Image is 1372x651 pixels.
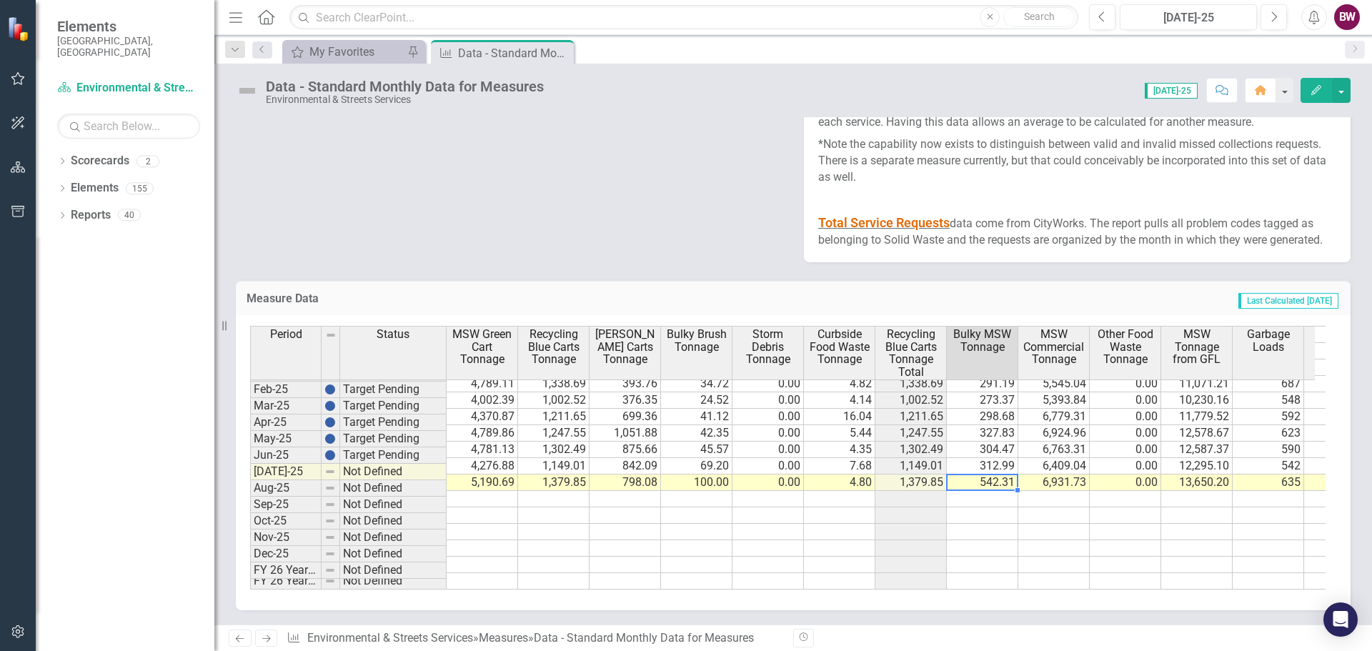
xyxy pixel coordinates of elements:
td: 590 [1233,442,1304,458]
td: 4.82 [804,376,875,392]
td: FY 26 Year End [250,562,322,579]
td: 304.47 [947,442,1018,458]
td: 0.00 [732,425,804,442]
span: Storm Debris Tonnage [735,328,800,366]
span: Curbside Food Waste Tonnage [807,328,872,366]
small: [GEOGRAPHIC_DATA], [GEOGRAPHIC_DATA] [57,35,200,59]
td: 12,578.67 [1161,425,1233,442]
span: Recycling Loads [1307,328,1372,353]
td: 635 [1233,474,1304,491]
td: 4,002.39 [447,392,518,409]
div: 2 [136,155,159,167]
td: May-25 [250,431,322,447]
input: Search ClearPoint... [289,5,1078,30]
td: 312.99 [947,458,1018,474]
td: 0.00 [1090,376,1161,392]
td: 6,763.31 [1018,442,1090,458]
td: 5,545.04 [1018,376,1090,392]
td: 0.00 [1090,442,1161,458]
img: 8DAGhfEEPCf229AAAAAElFTkSuQmCC [324,532,336,543]
td: 13,650.20 [1161,474,1233,491]
div: » » [287,630,782,647]
td: Target Pending [340,382,447,398]
td: 273.37 [947,392,1018,409]
td: 376.35 [590,392,661,409]
td: 1,149.01 [518,458,590,474]
td: [DATE]-25 [250,464,322,480]
td: 1,002.52 [518,392,590,409]
td: 34.72 [661,376,732,392]
span: MSW Commercial Tonnage [1021,328,1086,366]
img: 8DAGhfEEPCf229AAAAAElFTkSuQmCC [324,575,336,587]
td: Not Defined [340,513,447,530]
td: 0.00 [732,442,804,458]
td: 0.00 [732,409,804,425]
span: Other Food Waste Tonnage [1093,328,1158,366]
span: [PERSON_NAME] Carts Tonnage [592,328,657,366]
span: Bulky Brush Tonnage [664,328,729,353]
td: 42.35 [661,425,732,442]
td: 0.00 [732,376,804,392]
img: 8DAGhfEEPCf229AAAAAElFTkSuQmCC [325,329,337,341]
td: 393.76 [590,376,661,392]
td: 0.00 [732,458,804,474]
span: Bulky MSW Tonnage [950,328,1015,353]
td: 1,379.85 [518,474,590,491]
span: Last Calculated [DATE] [1238,293,1338,309]
img: 8DAGhfEEPCf229AAAAAElFTkSuQmCC [324,499,336,510]
td: 6,931.73 [1018,474,1090,491]
div: 155 [126,182,154,194]
td: 548 [1233,392,1304,409]
img: Not Defined [236,79,259,102]
h3: Measure Data [247,292,701,305]
td: 45.57 [661,442,732,458]
td: 12,295.10 [1161,458,1233,474]
td: FY 26 Year End [250,573,322,590]
span: Period [270,328,302,341]
a: My Favorites [286,43,404,61]
div: My Favorites [309,43,404,61]
span: Recycling Blue Carts Tonnage [521,328,586,366]
img: 8DAGhfEEPCf229AAAAAElFTkSuQmCC [324,515,336,527]
span: Total Service Requests [818,215,950,230]
td: 1,051.88 [590,425,661,442]
span: Status [377,328,409,341]
td: 4,370.87 [447,409,518,425]
td: 542 [1233,458,1304,474]
div: Data - Standard Monthly Data for Measures [266,79,544,94]
td: Not Defined [340,480,447,497]
td: 842.09 [590,458,661,474]
td: 875.66 [590,442,661,458]
a: Environmental & Streets Services [57,80,200,96]
p: data come from CityWorks. The report pulls all problem codes tagged as belonging to Solid Waste a... [818,211,1336,249]
td: 11,071.21 [1161,376,1233,392]
div: BW [1334,4,1360,30]
td: Nov-25 [250,530,322,546]
div: Data - Standard Monthly Data for Measures [458,44,570,62]
td: 5.44 [804,425,875,442]
td: Not Defined [340,497,447,513]
td: 1,002.52 [875,392,947,409]
td: 0.00 [732,392,804,409]
td: 4,781.13 [447,442,518,458]
td: Jun-25 [250,447,322,464]
td: 6,924.96 [1018,425,1090,442]
span: Recycling Blue Carts Tonnage Total [878,328,943,378]
td: 1,247.55 [875,425,947,442]
td: Sep-25 [250,497,322,513]
td: Not Defined [340,546,447,562]
img: 8DAGhfEEPCf229AAAAAElFTkSuQmCC [324,548,336,560]
td: Target Pending [340,431,447,447]
img: BgCOk07PiH71IgAAAABJRU5ErkJggg== [324,417,336,428]
td: 7.68 [804,458,875,474]
td: 1,379.85 [875,474,947,491]
td: 69.20 [661,458,732,474]
td: 298.68 [947,409,1018,425]
td: Not Defined [340,464,447,480]
td: 0.00 [1090,425,1161,442]
td: 24.52 [661,392,732,409]
td: 1,302.49 [875,442,947,458]
button: [DATE]-25 [1120,4,1257,30]
a: Reports [71,207,111,224]
div: 40 [118,209,141,222]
